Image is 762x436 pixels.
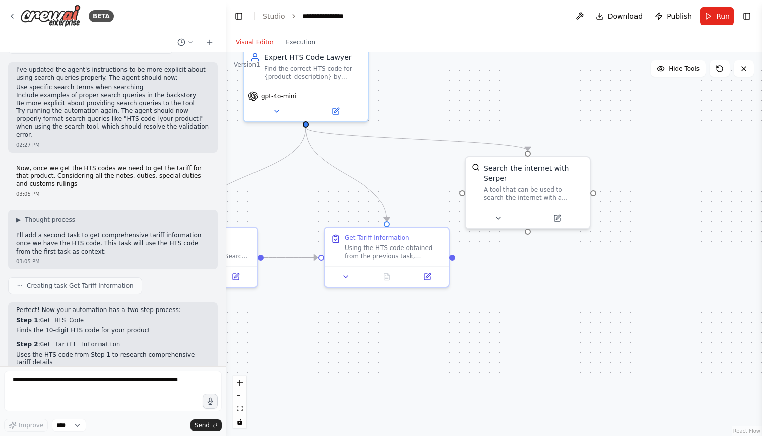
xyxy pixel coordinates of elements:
[40,341,120,348] code: Get Tariff Information
[16,351,210,367] li: Uses the HTS code from Step 1 to research comprehensive tariff details
[4,419,48,432] button: Improve
[608,11,643,21] span: Download
[233,402,246,415] button: fit view
[16,66,210,82] p: I've updated the agent's instructions to be more explicit about using search queries properly. Th...
[264,253,318,263] g: Edge from 4e5a3792-e58a-43a0-bb36-8b0eae4b9cac to 3a2744f6-b39a-418f-a410-f71b17229395
[233,376,246,389] button: zoom in
[16,216,75,224] button: ▶Thought process
[410,271,444,283] button: Open in side panel
[195,421,210,429] span: Send
[263,11,354,21] nav: breadcrumb
[16,306,210,315] p: Perfect! Now your automation has a two-step process:
[19,421,43,429] span: Improve
[484,163,584,183] div: Search the internet with Serper
[324,227,450,288] div: Get Tariff InformationUsing the HTS code obtained from the previous task, research comprehensive ...
[243,45,369,122] div: Expert HTS Code LawyerFind the correct HTS code for {product_description} by searching customs da...
[16,92,210,100] li: Include examples of proper search queries in the backstory
[25,216,75,224] span: Thought process
[234,60,260,69] div: Version 1
[16,141,210,149] div: 02:27 PM
[232,9,246,23] button: Hide left sidebar
[700,7,734,25] button: Run
[16,341,210,349] p: :
[529,212,586,224] button: Open in side panel
[190,419,222,431] button: Send
[16,232,210,256] p: I'll add a second task to get comprehensive tariff information once we have the HTS code. This ta...
[230,36,280,48] button: Visual Editor
[365,271,408,283] button: No output available
[233,415,246,428] button: toggle interactivity
[233,389,246,402] button: zoom out
[218,271,253,283] button: Open in side panel
[16,327,210,335] li: Finds the 10-digit HTS code for your product
[16,258,210,265] div: 03:05 PM
[263,12,285,20] a: Studio
[484,185,584,202] div: A tool that can be used to search the internet with a search_query. Supports different search typ...
[16,341,38,348] strong: Step 2
[132,227,258,288] div: Find the HTS code for {product_description}. Search online customs databases and resources to ide...
[667,11,692,21] span: Publish
[89,10,114,22] div: BETA
[27,282,134,290] span: Creating task Get Tariff Information
[40,317,84,324] code: Get HTS Code
[20,5,81,27] img: Logo
[203,394,218,409] button: Click to speak your automation idea
[233,376,246,428] div: React Flow controls
[202,36,218,48] button: Start a new chat
[16,100,210,108] li: Be more explicit about providing search queries to the tool
[592,7,647,25] button: Download
[301,128,392,221] g: Edge from e010acbb-be6d-4801-85ad-691df74c2660 to 3a2744f6-b39a-418f-a410-f71b17229395
[261,92,296,100] span: gpt-4o-mini
[345,244,442,260] div: Using the HTS code obtained from the previous task, research comprehensive tariff information inc...
[16,216,21,224] span: ▶
[264,65,362,81] div: Find the correct HTS code for {product_description} by searching customs databases and official H...
[16,84,210,92] li: Use specific search terms when searching
[16,190,210,198] div: 03:05 PM
[472,163,480,171] img: SerperDevTool
[264,52,362,63] div: Expert HTS Code Lawyer
[345,234,409,242] div: Get Tariff Information
[16,107,210,139] p: Try running the automation again. The agent should now properly format search queries like "HTS c...
[733,428,760,434] a: React Flow attribution
[465,156,591,229] div: SerperDevToolSearch the internet with SerperA tool that can be used to search the internet with a...
[716,11,730,21] span: Run
[669,65,700,73] span: Hide Tools
[16,317,38,324] strong: Step 1
[740,9,754,23] button: Show right sidebar
[16,165,210,189] p: Now, once we get the HTS codes we need to get the tariff for that product. Considering all the no...
[280,36,322,48] button: Execution
[651,7,696,25] button: Publish
[301,128,533,151] g: Edge from e010acbb-be6d-4801-85ad-691df74c2660 to 6fb8bd16-f4f7-4597-b1d7-97ef9719871d
[173,36,198,48] button: Switch to previous chat
[190,128,311,221] g: Edge from e010acbb-be6d-4801-85ad-691df74c2660 to 4e5a3792-e58a-43a0-bb36-8b0eae4b9cac
[651,60,706,77] button: Hide Tools
[307,105,364,117] button: Open in side panel
[16,317,210,325] p: :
